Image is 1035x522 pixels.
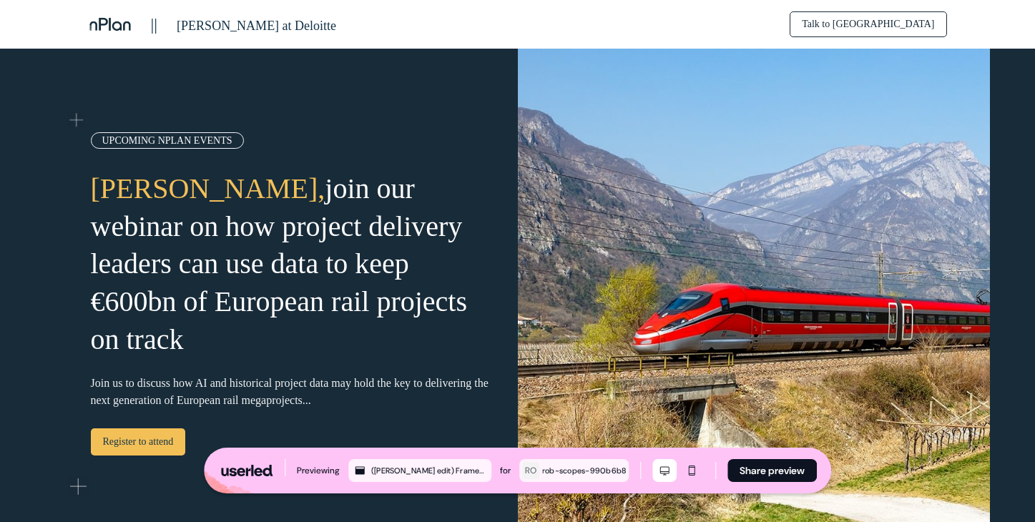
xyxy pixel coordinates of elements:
[542,464,627,477] div: rob-scopes-990b6b8
[525,463,537,478] div: RO
[297,463,340,478] div: Previewing
[177,19,336,33] span: [PERSON_NAME] at Deloitte
[151,15,158,34] span: ||
[102,135,232,146] span: UPCOMING NPLAN EVENTS
[680,459,704,482] button: Mobile mode
[91,428,186,455] a: Register to attend
[790,11,946,37] a: Talk to [GEOGRAPHIC_DATA]
[727,459,817,482] button: Share preview
[91,172,325,205] span: [PERSON_NAME],
[91,377,489,406] span: Join us to discuss how AI and historical project data may hold the key to delivering the next gen...
[91,172,468,355] span: join our webinar on how project delivery leaders can use data to keep €600bn of European rail pro...
[371,464,489,477] div: ([PERSON_NAME] edit) Framework: Blocks
[652,459,677,482] button: Desktop mode
[500,463,511,478] div: for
